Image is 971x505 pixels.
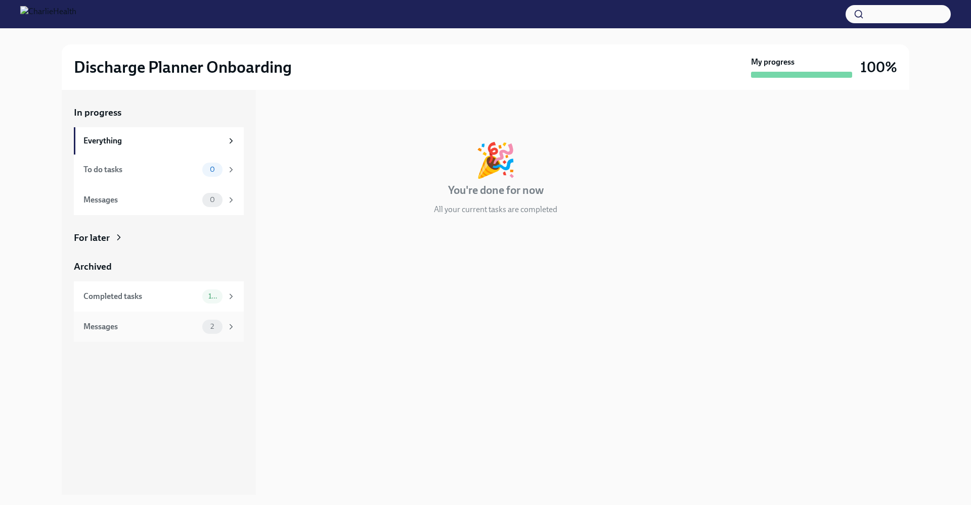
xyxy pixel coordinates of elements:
span: 10 [202,292,223,300]
h3: 100% [860,58,897,76]
p: All your current tasks are completed [434,204,557,215]
span: 0 [204,166,221,173]
div: Messages [83,321,198,332]
div: In progress [268,106,316,119]
div: 🎉 [475,143,516,177]
strong: My progress [751,57,795,68]
a: Everything [74,127,244,155]
a: Messages2 [74,312,244,342]
div: Completed tasks [83,291,198,302]
span: 2 [204,323,220,330]
div: Everything [83,135,223,146]
div: To do tasks [83,164,198,175]
div: For later [74,231,110,244]
div: Messages [83,194,198,206]
a: To do tasks0 [74,155,244,185]
a: In progress [74,106,244,119]
a: Completed tasks10 [74,281,244,312]
h4: You're done for now [448,183,544,198]
a: Archived [74,260,244,273]
h2: Discharge Planner Onboarding [74,57,292,77]
img: CharlieHealth [20,6,76,22]
a: Messages0 [74,185,244,215]
span: 0 [204,196,221,204]
a: For later [74,231,244,244]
